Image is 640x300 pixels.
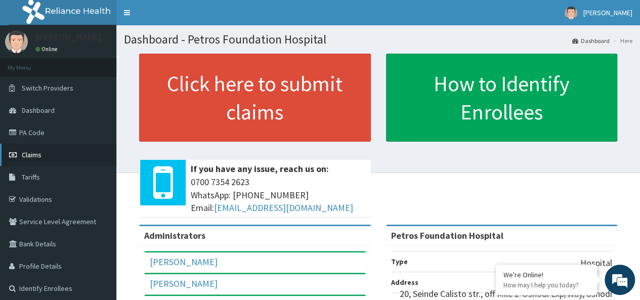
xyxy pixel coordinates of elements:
div: We're Online! [503,270,589,279]
span: Tariffs [22,173,40,182]
b: Type [391,257,408,266]
a: [EMAIL_ADDRESS][DOMAIN_NAME] [214,202,353,213]
b: Administrators [144,230,205,241]
span: Claims [22,150,41,159]
span: Dashboard [22,106,55,115]
h1: Dashboard - Petros Foundation Hospital [124,33,632,46]
p: How may I help you today? [503,281,589,289]
img: User Image [5,30,28,53]
b: Address [391,278,418,287]
a: [PERSON_NAME] [150,278,218,289]
b: If you have any issue, reach us on: [191,163,329,175]
a: Click here to submit claims [139,54,371,142]
a: [PERSON_NAME] [150,256,218,268]
a: Online [35,46,60,53]
span: Switch Providers [22,83,73,93]
span: 0700 7354 2623 WhatsApp: [PHONE_NUMBER] Email: [191,176,366,215]
img: User Image [565,7,577,19]
strong: Petros Foundation Hospital [391,230,503,241]
li: Here [611,36,632,45]
p: [PERSON_NAME] [35,33,102,42]
a: Dashboard [572,36,610,45]
span: [PERSON_NAME] [583,8,632,17]
a: How to Identify Enrollees [386,54,618,142]
p: Hospital [580,256,612,270]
